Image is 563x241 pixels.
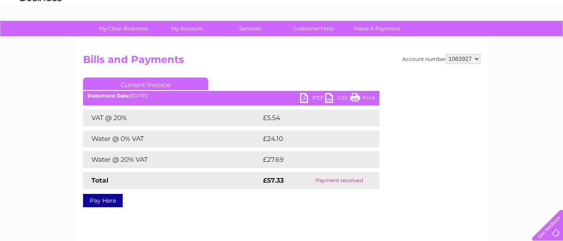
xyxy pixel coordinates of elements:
a: PDF [300,93,325,105]
strong: £57.33 [263,176,284,184]
a: Telecoms [460,35,485,42]
a: Energy [437,35,455,42]
h2: Bills and Payments [83,54,480,70]
td: Water @ 20% VAT [83,151,261,168]
b: Statement Date: [87,93,130,99]
div: Account number [402,54,480,64]
a: 0333 014 3131 [406,4,463,15]
a: Contact [507,35,528,42]
a: Services [216,21,285,36]
a: Print [350,93,375,105]
a: Make A Payment [343,21,412,36]
a: CSV [325,93,350,105]
strong: Total [91,176,109,184]
div: Clear Business is a trading name of Verastar Limited (registered in [GEOGRAPHIC_DATA] No. 3667643... [85,5,479,40]
a: Blog [490,35,502,42]
div: [DATE] [83,93,379,99]
a: My Clear Business [89,21,158,36]
a: Water [416,35,432,42]
a: Log out [535,35,555,42]
img: logo.png [20,22,62,47]
td: £27.69 [261,151,362,168]
td: Water @ 0% VAT [83,131,261,147]
td: VAT @ 20% [83,110,261,126]
a: Customer Help [279,21,348,36]
a: Current Invoice [83,78,208,90]
td: £5.54 [261,110,360,126]
td: £24.10 [261,131,362,147]
a: Pay Here [83,194,123,207]
a: My Account [152,21,221,36]
td: Payment received [299,172,379,189]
